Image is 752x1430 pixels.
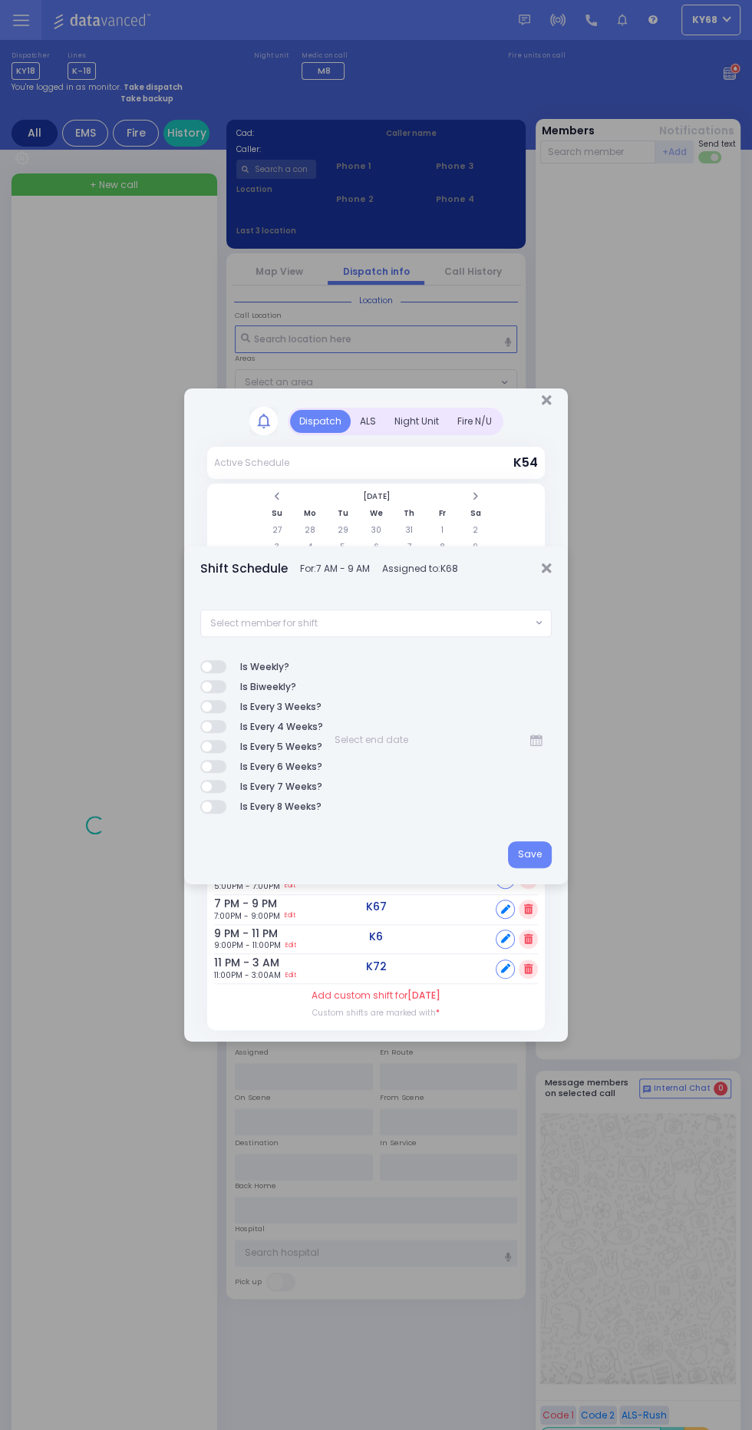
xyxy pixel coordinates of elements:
label: Is Every 8 Weeks? [200,800,322,813]
label: Is Every 7 Weeks? [200,780,322,793]
h5: Shift Schedule [200,560,288,577]
span: Assigned to: [382,562,458,576]
label: Is Every 4 Weeks? [200,720,323,733]
input: Select end date [325,726,522,754]
span: For: [300,562,370,576]
span: K68 [440,562,458,575]
button: Close [542,561,552,575]
button: Save [508,841,552,869]
label: Is Weekly? [200,660,289,673]
span: 7 AM - 9 AM [316,562,370,575]
span: Select member for shift [210,616,318,630]
label: Is Every 3 Weeks? [200,700,322,713]
label: Is Biweekly? [200,680,296,693]
label: Is Every 5 Weeks? [200,740,322,753]
label: Is Every 6 Weeks? [200,760,322,773]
